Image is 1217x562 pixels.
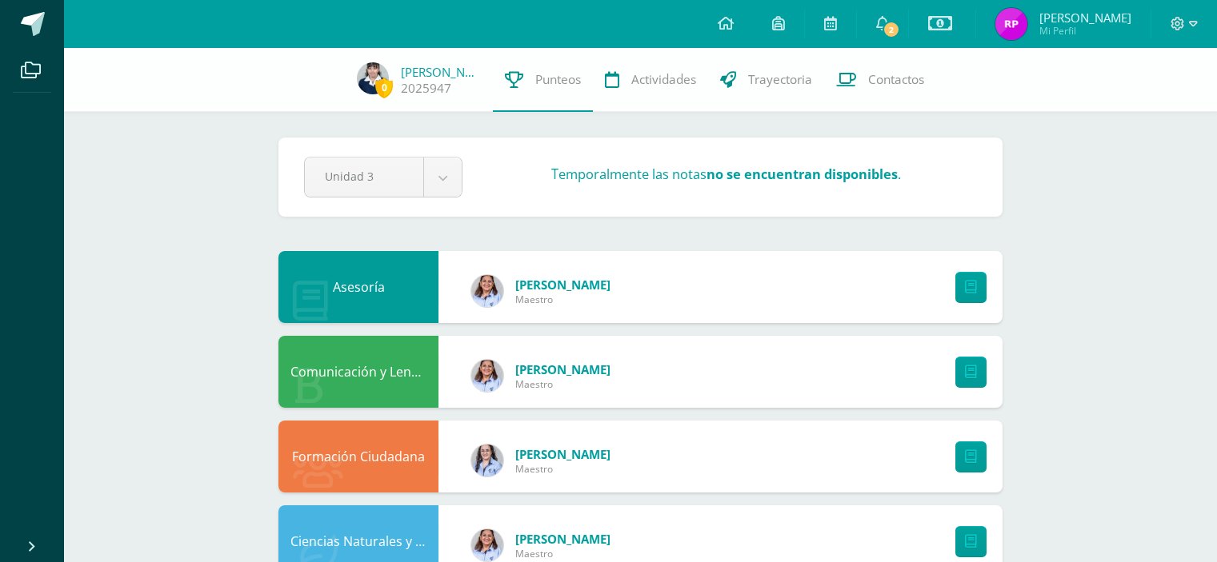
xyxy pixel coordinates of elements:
[593,48,708,112] a: Actividades
[748,71,812,88] span: Trayectoria
[707,165,898,183] strong: no se encuentran disponibles
[471,275,503,307] img: bc1c80aea65449dd192cecf4a5882fb6.png
[471,360,503,392] img: bc1c80aea65449dd192cecf4a5882fb6.png
[401,80,451,97] a: 2025947
[883,21,900,38] span: 2
[325,157,403,195] span: Unidad 3
[515,361,611,377] span: [PERSON_NAME]
[401,64,481,80] a: [PERSON_NAME]
[995,8,1027,40] img: 86b5fdf82b516cd82e2b97a1ad8108b3.png
[515,547,611,560] span: Maestro
[535,71,581,88] span: Punteos
[1039,10,1131,26] span: [PERSON_NAME]
[515,293,611,306] span: Maestro
[278,251,438,323] div: Asesoría
[708,48,824,112] a: Trayectoria
[493,48,593,112] a: Punteos
[515,446,611,462] span: [PERSON_NAME]
[515,277,611,293] span: [PERSON_NAME]
[824,48,936,112] a: Contactos
[515,377,611,391] span: Maestro
[515,462,611,476] span: Maestro
[471,444,503,476] img: 52a0b50beff1af3ace29594c9520a362.png
[278,336,438,408] div: Comunicación y Lenguaje L1. Idioma Materno
[471,529,503,561] img: bc1c80aea65449dd192cecf4a5882fb6.png
[357,62,389,94] img: 281c99058e24829d69d51a6d333d6663.png
[868,71,924,88] span: Contactos
[375,78,393,98] span: 0
[1039,24,1131,38] span: Mi Perfil
[551,165,901,183] h3: Temporalmente las notas .
[631,71,696,88] span: Actividades
[278,421,438,492] div: Formación Ciudadana
[305,157,462,197] a: Unidad 3
[515,531,611,547] span: [PERSON_NAME]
